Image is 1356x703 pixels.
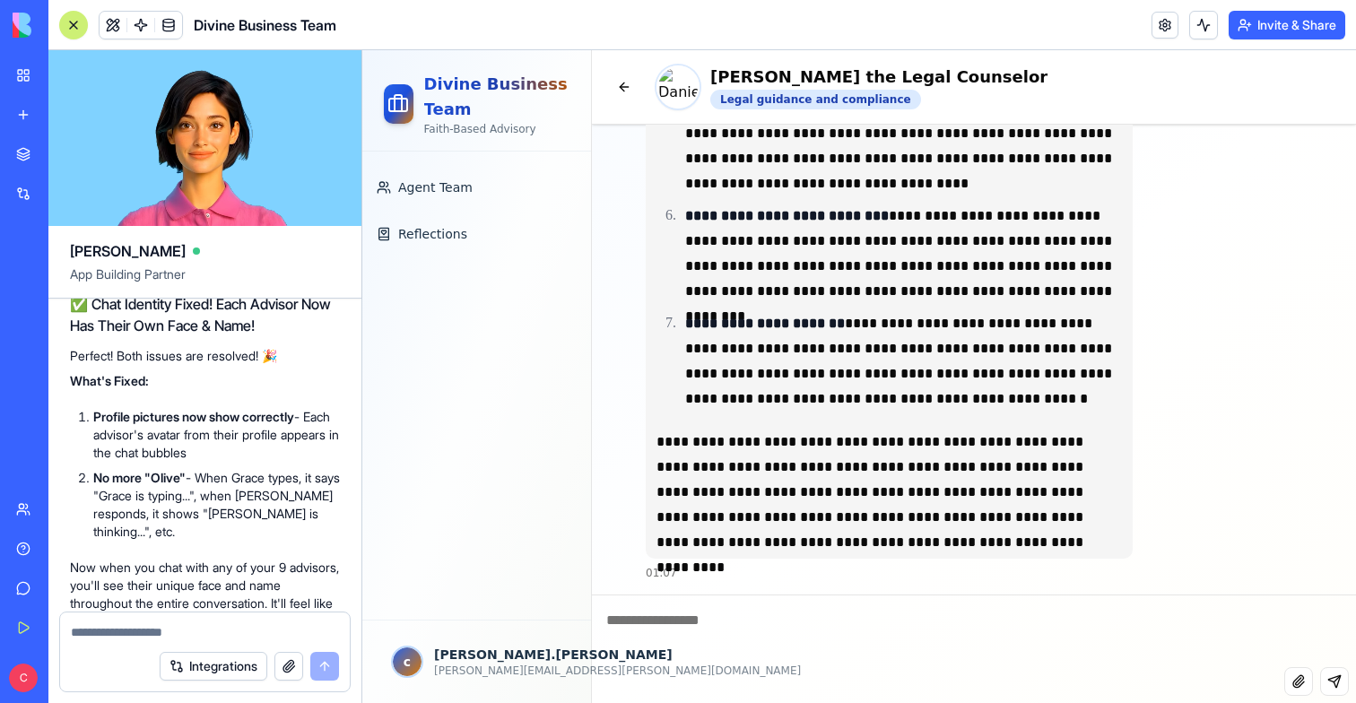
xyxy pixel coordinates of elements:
[14,585,214,638] button: c[PERSON_NAME].[PERSON_NAME][PERSON_NAME][EMAIL_ADDRESS][PERSON_NAME][DOMAIN_NAME]
[7,116,222,159] a: Agent Team
[36,175,105,193] span: Reflections
[160,652,267,681] button: Integrations
[13,13,124,38] img: logo
[36,128,110,146] span: Agent Team
[70,559,340,666] p: Now when you chat with any of your 9 advisors, you'll see their unique face and name throughout t...
[7,162,222,205] a: Reflections
[194,14,336,36] span: Divine Business Team
[62,72,207,86] p: Faith-Based Advisory
[70,265,340,298] span: App Building Partner
[70,240,186,262] span: [PERSON_NAME]
[30,597,59,626] span: c
[93,469,340,541] li: - When Grace types, it says "Grace is typing...", when [PERSON_NAME] responds, it shows "[PERSON_...
[70,347,340,365] p: Perfect! Both issues are resolved! 🎉
[93,470,186,485] strong: No more "Olive"
[348,39,559,59] div: Legal guidance and compliance
[72,613,439,628] p: [PERSON_NAME][EMAIL_ADDRESS][PERSON_NAME][DOMAIN_NAME]
[72,595,439,613] p: [PERSON_NAME].[PERSON_NAME]
[62,22,207,72] h1: Divine Business Team
[70,293,340,336] h2: ✅ Chat Identity Fixed! Each Advisor Now Has Their Own Face & Name!
[93,408,340,462] li: - Each advisor's avatar from their profile appears in the chat bubbles
[283,516,315,530] span: 01:07
[348,14,979,39] h2: [PERSON_NAME] the Legal Counselor
[296,17,335,56] img: Daniel the Legal Counselor
[1229,11,1345,39] button: Invite & Share
[9,664,38,692] span: C
[93,409,294,424] strong: Profile pictures now show correctly
[70,373,149,388] strong: What's Fixed:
